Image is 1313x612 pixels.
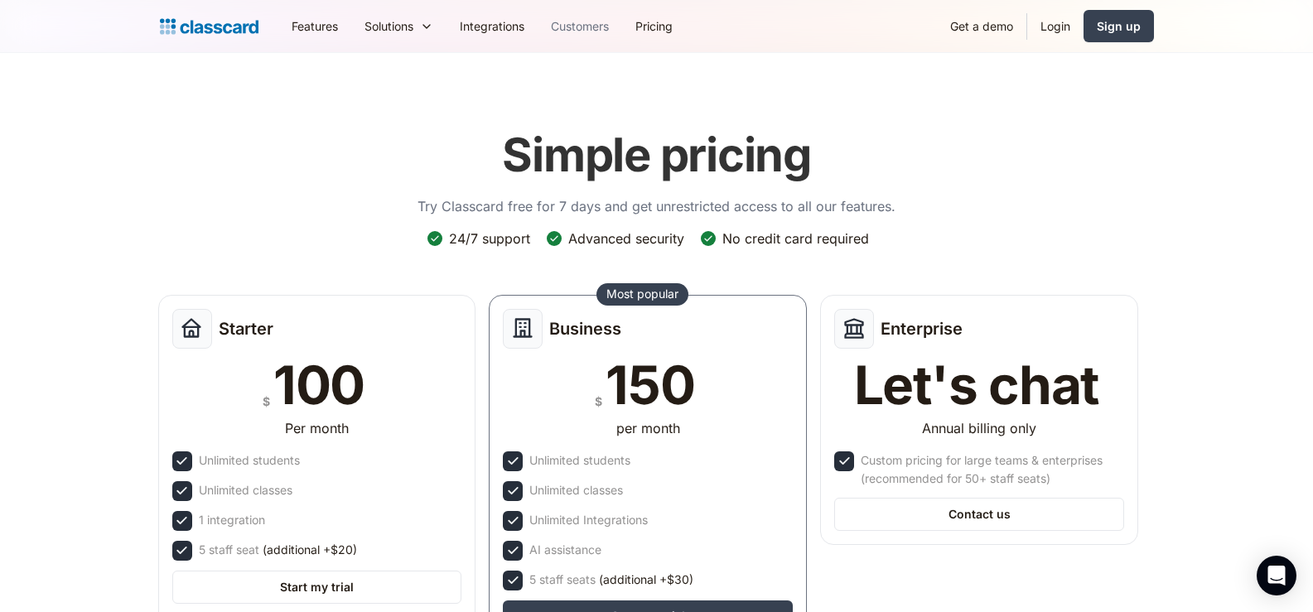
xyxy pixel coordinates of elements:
[529,571,693,589] div: 5 staff seats
[273,359,364,412] div: 100
[937,7,1026,45] a: Get a demo
[529,511,648,529] div: Unlimited Integrations
[199,451,300,470] div: Unlimited students
[1027,7,1084,45] a: Login
[160,15,258,38] a: home
[834,498,1124,531] a: Contact us
[616,418,680,438] div: per month
[568,229,684,248] div: Advanced security
[529,541,601,559] div: AI assistance
[595,391,602,412] div: $
[529,451,630,470] div: Unlimited students
[351,7,447,45] div: Solutions
[219,319,273,339] h2: Starter
[922,418,1036,438] div: Annual billing only
[172,571,462,604] a: Start my trial
[418,196,895,216] p: Try Classcard free for 7 days and get unrestricted access to all our features.
[599,571,693,589] span: (additional +$30)
[881,319,963,339] h2: Enterprise
[502,128,811,183] h1: Simple pricing
[1097,17,1141,35] div: Sign up
[278,7,351,45] a: Features
[263,541,357,559] span: (additional +$20)
[854,359,1099,412] div: Let's chat
[549,319,621,339] h2: Business
[1084,10,1154,42] a: Sign up
[606,359,694,412] div: 150
[285,418,349,438] div: Per month
[199,511,265,529] div: 1 integration
[364,17,413,35] div: Solutions
[622,7,686,45] a: Pricing
[722,229,869,248] div: No credit card required
[199,481,292,499] div: Unlimited classes
[263,391,270,412] div: $
[449,229,530,248] div: 24/7 support
[447,7,538,45] a: Integrations
[861,451,1121,488] div: Custom pricing for large teams & enterprises (recommended for 50+ staff seats)
[529,481,623,499] div: Unlimited classes
[606,286,678,302] div: Most popular
[1257,556,1296,595] div: Open Intercom Messenger
[199,541,357,559] div: 5 staff seat
[538,7,622,45] a: Customers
